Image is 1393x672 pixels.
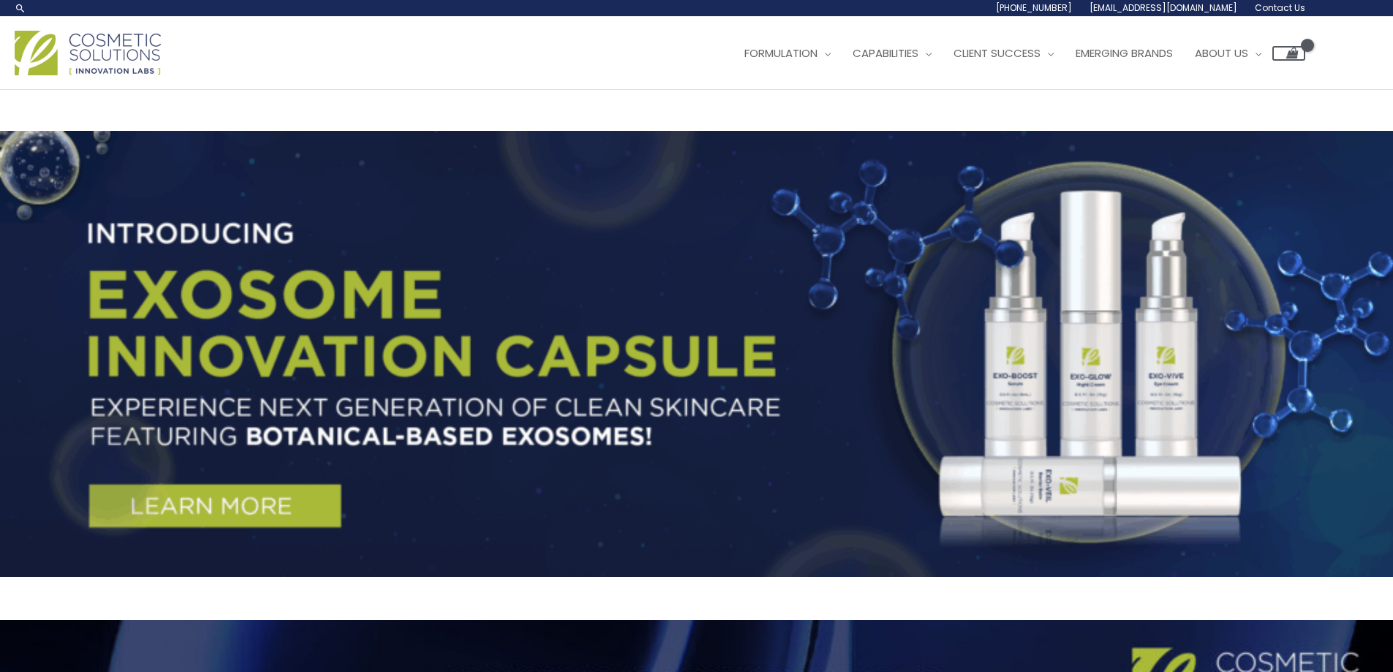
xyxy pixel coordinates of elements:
span: Capabilities [853,45,918,61]
a: Search icon link [15,2,26,14]
a: View Shopping Cart, empty [1272,46,1305,61]
a: Client Success [943,31,1065,75]
a: Emerging Brands [1065,31,1184,75]
span: Emerging Brands [1076,45,1173,61]
span: About Us [1195,45,1248,61]
a: About Us [1184,31,1272,75]
img: Cosmetic Solutions Logo [15,31,161,75]
span: Client Success [954,45,1041,61]
span: [EMAIL_ADDRESS][DOMAIN_NAME] [1090,1,1237,14]
nav: Site Navigation [722,31,1305,75]
span: Formulation [744,45,818,61]
a: Formulation [733,31,842,75]
span: Contact Us [1255,1,1305,14]
a: Capabilities [842,31,943,75]
span: [PHONE_NUMBER] [996,1,1072,14]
